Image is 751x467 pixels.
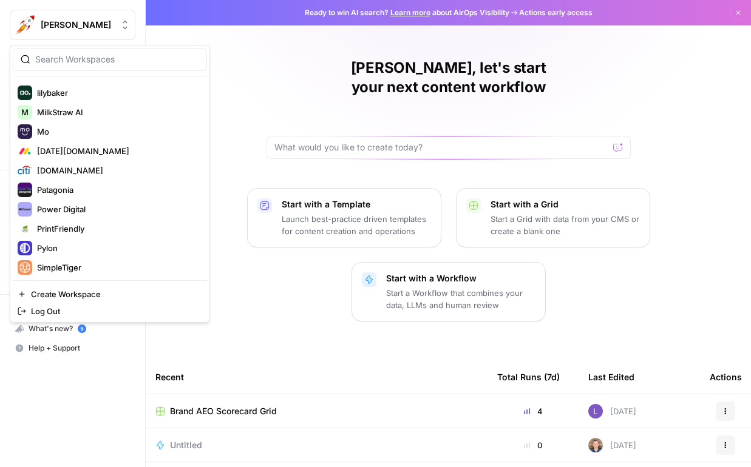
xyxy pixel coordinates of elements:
div: 4 [497,405,569,417]
p: Start a Grid with data from your CMS or create a blank one [491,213,640,237]
p: Start with a Grid [491,198,640,210]
div: Recent [155,360,478,394]
button: Start with a GridStart a Grid with data from your CMS or create a blank one [456,188,650,247]
button: Start with a TemplateLaunch best-practice driven templates for content creation and operations [247,188,441,247]
span: Ready to win AI search? about AirOps Visibility [305,7,509,18]
div: What's new? [10,320,135,338]
span: Create Workspace [31,288,197,300]
span: Pylon [37,242,197,254]
div: Workspace: Alex Testing [10,45,210,323]
span: PrintFriendly [37,223,197,235]
p: Start with a Workflow [386,272,535,284]
a: Untitled [155,439,478,451]
div: 0 [497,439,569,451]
a: Learn more [390,8,430,17]
img: Alex Testing Logo [14,14,36,36]
img: PrintFriendly Logo [18,221,32,236]
span: MilkStraw AI [37,106,197,118]
img: Mortgage.com Logo [18,163,32,178]
img: Mo Logo [18,124,32,139]
span: Mo [37,126,197,138]
div: Actions [710,360,742,394]
input: Search Workspaces [35,53,199,66]
div: [DATE] [588,404,636,418]
img: 50s1itr6iuawd1zoxsc8bt0iyxwq [588,438,603,452]
a: 5 [78,324,86,333]
span: Patagonia [37,184,197,196]
span: M [21,106,29,118]
span: [DATE][DOMAIN_NAME] [37,145,197,157]
img: Pylon Logo [18,241,32,255]
span: [DOMAIN_NAME] [37,164,197,176]
text: 5 [80,326,83,332]
p: Launch best-practice driven templates for content creation and operations [282,213,431,237]
input: What would you like to create today? [274,141,608,153]
span: Log Out [31,305,197,317]
div: Last Edited [588,360,634,394]
button: Help + Support [10,338,135,358]
a: Brand AEO Scorecard Grid [155,405,478,417]
img: Power Digital Logo [18,202,32,217]
span: Help + Support [29,343,130,354]
div: Total Runs (7d) [497,360,560,394]
span: Power Digital [37,203,197,215]
img: rn7sh892ioif0lo51687sih9ndqw [588,404,603,418]
span: Brand AEO Scorecard Grid [170,405,277,417]
img: SimpleTiger Logo [18,260,32,275]
a: Log Out [13,303,207,320]
p: Start with a Template [282,198,431,210]
span: [PERSON_NAME] [41,19,114,31]
a: Create Workspace [13,286,207,303]
span: Untitled [170,439,202,451]
span: SimpleTiger [37,261,197,274]
button: What's new? 5 [10,319,135,338]
button: Workspace: Alex Testing [10,10,135,40]
h1: [PERSON_NAME], let's start your next content workflow [267,58,631,97]
img: Monday.com Logo [18,144,32,158]
span: Actions early access [519,7,593,18]
p: Start a Workflow that combines your data, LLMs and human review [386,287,535,311]
span: lilybaker [37,87,197,99]
button: Start with a WorkflowStart a Workflow that combines your data, LLMs and human review [352,262,546,321]
img: Patagonia Logo [18,183,32,197]
div: [DATE] [588,438,636,452]
img: lilybaker Logo [18,86,32,100]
